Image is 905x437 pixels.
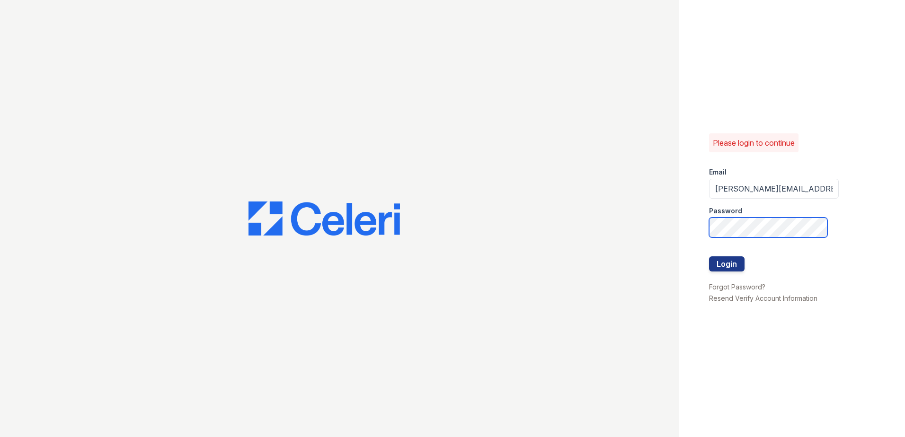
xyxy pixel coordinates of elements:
p: Please login to continue [713,137,795,149]
label: Password [709,206,742,216]
label: Email [709,167,727,177]
button: Login [709,256,745,271]
a: Resend Verify Account Information [709,294,817,302]
a: Forgot Password? [709,283,765,291]
img: CE_Logo_Blue-a8612792a0a2168367f1c8372b55b34899dd931a85d93a1a3d3e32e68fde9ad4.png [248,201,400,236]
